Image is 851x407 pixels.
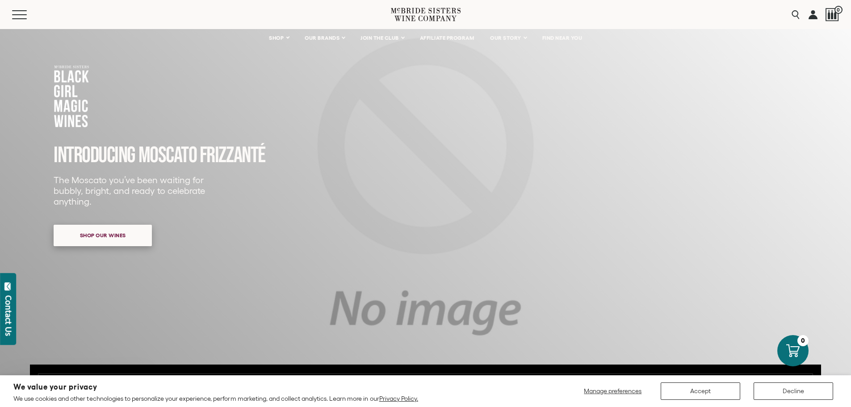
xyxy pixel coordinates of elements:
a: AFFILIATE PROGRAM [414,29,480,47]
button: Manage preferences [579,382,647,400]
p: We use cookies and other technologies to personalize your experience, perform marketing, and coll... [13,394,418,403]
span: MOSCATO [138,142,197,169]
div: 0 [797,335,809,346]
a: SHOP [263,29,294,47]
a: Privacy Policy. [379,395,418,402]
button: Decline [754,382,833,400]
span: SHOP [269,35,284,41]
span: JOIN THE CLUB [361,35,399,41]
a: OUR BRANDS [299,29,350,47]
a: Shop our wines [54,225,152,246]
span: FIND NEAR YOU [542,35,583,41]
div: Contact Us [4,295,13,336]
a: FIND NEAR YOU [537,29,588,47]
p: The Moscato you’ve been waiting for bubbly, bright, and ready to celebrate anything. [54,175,211,207]
button: Accept [661,382,740,400]
span: INTRODUCING [54,142,135,169]
span: AFFILIATE PROGRAM [420,35,474,41]
span: Manage preferences [584,387,641,394]
span: 0 [834,6,843,14]
h2: We value your privacy [13,383,418,391]
span: FRIZZANTé [200,142,265,169]
button: Mobile Menu Trigger [12,10,44,19]
span: OUR BRANDS [305,35,340,41]
span: OUR STORY [490,35,521,41]
a: OUR STORY [484,29,532,47]
span: Shop our wines [64,227,142,244]
a: JOIN THE CLUB [355,29,410,47]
